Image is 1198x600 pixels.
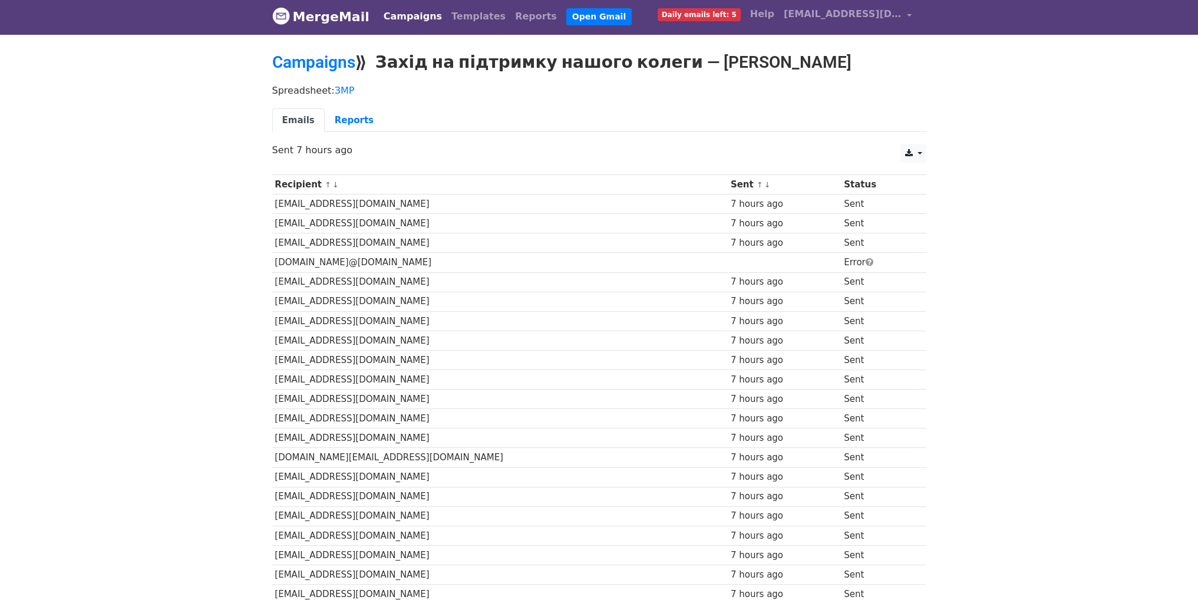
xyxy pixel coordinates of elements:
span: Daily emails left: 5 [658,8,741,21]
td: Sent [841,233,915,253]
td: Sent [841,467,915,487]
td: [EMAIL_ADDRESS][DOMAIN_NAME] [272,214,728,233]
td: Sent [841,350,915,370]
td: Sent [841,487,915,506]
h2: ⟫ Захід на підтримку нашого колеги — [PERSON_NAME] [272,52,926,72]
td: [EMAIL_ADDRESS][DOMAIN_NAME] [272,350,728,370]
td: Sent [841,526,915,545]
td: Sent [841,409,915,428]
td: Sent [841,331,915,350]
a: Daily emails left: 5 [653,2,745,26]
a: Reports [510,5,562,28]
td: [EMAIL_ADDRESS][DOMAIN_NAME] [272,272,728,292]
div: Виджет чата [1139,543,1198,600]
td: [EMAIL_ADDRESS][DOMAIN_NAME] [272,506,728,526]
img: MergeMail logo [272,7,290,25]
td: Sent [841,545,915,565]
td: [EMAIL_ADDRESS][DOMAIN_NAME] [272,565,728,584]
a: Templates [447,5,510,28]
td: [DOMAIN_NAME]@[DOMAIN_NAME] [272,253,728,272]
td: Sent [841,565,915,584]
div: 7 hours ago [731,373,839,387]
a: MergeMail [272,4,369,29]
a: Help [745,2,779,26]
a: ↓ [764,180,771,189]
td: [EMAIL_ADDRESS][DOMAIN_NAME] [272,194,728,214]
td: Error [841,253,915,272]
div: 7 hours ago [731,490,839,503]
div: 7 hours ago [731,549,839,562]
div: 7 hours ago [731,197,839,211]
div: 7 hours ago [731,431,839,445]
td: [EMAIL_ADDRESS][DOMAIN_NAME] [272,331,728,350]
td: Sent [841,448,915,467]
td: [EMAIL_ADDRESS][DOMAIN_NAME] [272,409,728,428]
a: Reports [325,108,384,133]
div: 7 hours ago [731,354,839,367]
div: 7 hours ago [731,315,839,328]
a: Campaigns [379,5,447,28]
iframe: Chat Widget [1139,543,1198,600]
td: Sent [841,428,915,448]
div: 7 hours ago [731,217,839,230]
div: 7 hours ago [731,470,839,484]
td: [EMAIL_ADDRESS][DOMAIN_NAME] [272,545,728,565]
td: [EMAIL_ADDRESS][DOMAIN_NAME] [272,390,728,409]
a: ↑ [325,180,331,189]
td: [EMAIL_ADDRESS][DOMAIN_NAME] [272,311,728,331]
td: [EMAIL_ADDRESS][DOMAIN_NAME] [272,487,728,506]
a: Emails [272,108,325,133]
th: Sent [728,175,841,194]
div: 7 hours ago [731,568,839,582]
td: [EMAIL_ADDRESS][DOMAIN_NAME] [272,292,728,311]
a: Open Gmail [566,8,632,25]
td: Sent [841,390,915,409]
td: Sent [841,370,915,390]
th: Status [841,175,915,194]
p: Spreadsheet: [272,84,926,97]
td: [DOMAIN_NAME][EMAIL_ADDRESS][DOMAIN_NAME] [272,448,728,467]
a: [EMAIL_ADDRESS][DOMAIN_NAME] [779,2,917,30]
td: Sent [841,311,915,331]
td: [EMAIL_ADDRESS][DOMAIN_NAME] [272,526,728,545]
td: [EMAIL_ADDRESS][DOMAIN_NAME] [272,233,728,253]
a: ↑ [757,180,763,189]
td: [EMAIL_ADDRESS][DOMAIN_NAME] [272,428,728,448]
p: Sent 7 hours ago [272,144,926,156]
div: 7 hours ago [731,393,839,406]
td: [EMAIL_ADDRESS][DOMAIN_NAME] [272,467,728,487]
a: Campaigns [272,52,355,72]
span: [EMAIL_ADDRESS][DOMAIN_NAME] [784,7,902,21]
div: 7 hours ago [731,295,839,308]
div: 7 hours ago [731,412,839,426]
td: Sent [841,292,915,311]
td: [EMAIL_ADDRESS][DOMAIN_NAME] [272,370,728,390]
div: 7 hours ago [731,334,839,348]
div: 7 hours ago [731,451,839,464]
div: 7 hours ago [731,236,839,250]
a: ↓ [332,180,339,189]
a: ЗМР [335,85,355,96]
div: 7 hours ago [731,275,839,289]
th: Recipient [272,175,728,194]
td: Sent [841,272,915,292]
div: 7 hours ago [731,529,839,543]
td: Sent [841,194,915,214]
td: Sent [841,506,915,526]
td: Sent [841,214,915,233]
div: 7 hours ago [731,509,839,523]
